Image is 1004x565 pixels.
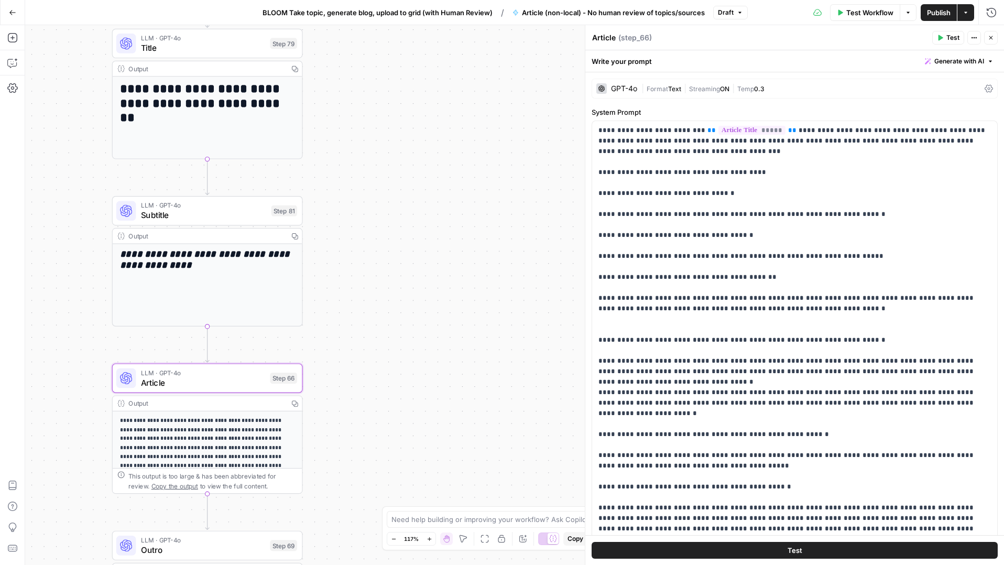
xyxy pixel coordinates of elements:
button: Draft [713,6,748,19]
span: Title [141,41,265,53]
span: Temp [737,85,754,93]
div: Step 66 [270,373,297,384]
span: / [501,6,504,19]
span: Copy [568,534,583,544]
textarea: Article [592,32,616,43]
div: Output [128,398,283,408]
div: Step 81 [271,205,297,216]
span: Draft [718,8,734,17]
span: Article [141,376,265,388]
button: BLOOM Take topic, generate blog, upload to grid (with Human Review) [256,4,499,21]
span: LLM · GPT-4o [141,200,266,210]
span: LLM · GPT-4o [141,368,265,378]
span: Publish [927,7,951,18]
button: Article (non-local) - No human review of topics/sources [506,4,711,21]
span: | [681,83,689,93]
span: Test [788,545,802,556]
span: Text [668,85,681,93]
button: Test [932,31,964,45]
button: Publish [921,4,957,21]
div: This output is too large & has been abbreviated for review. to view the full content. [128,471,297,491]
span: ON [720,85,729,93]
span: LLM · GPT-4o [141,535,265,545]
span: Outro [141,544,265,556]
span: | [641,83,647,93]
g: Edge from step_79 to step_81 [205,159,209,195]
g: Edge from step_81 to step_66 [205,327,209,362]
span: LLM · GPT-4o [141,33,265,43]
span: Test Workflow [846,7,893,18]
span: ( step_66 ) [618,32,652,43]
span: Test [946,33,959,42]
button: Test [592,542,998,559]
div: Step 79 [270,38,297,49]
button: Generate with AI [921,55,998,68]
span: | [729,83,737,93]
span: Generate with AI [934,57,984,66]
button: Test Workflow [830,4,900,21]
div: Output [128,231,283,241]
span: 117% [404,535,419,543]
div: Write your prompt [585,50,1004,72]
span: BLOOM Take topic, generate blog, upload to grid (with Human Review) [263,7,493,18]
span: Subtitle [141,209,266,221]
span: Streaming [689,85,720,93]
label: System Prompt [592,107,998,117]
span: 0.3 [754,85,765,93]
span: Format [647,85,668,93]
div: Output [128,64,283,74]
span: Article (non-local) - No human review of topics/sources [522,7,705,18]
span: Copy the output [151,482,198,490]
div: GPT-4o [611,85,637,92]
button: Copy [563,532,587,546]
div: Step 69 [270,540,297,551]
g: Edge from step_66 to step_69 [205,494,209,529]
